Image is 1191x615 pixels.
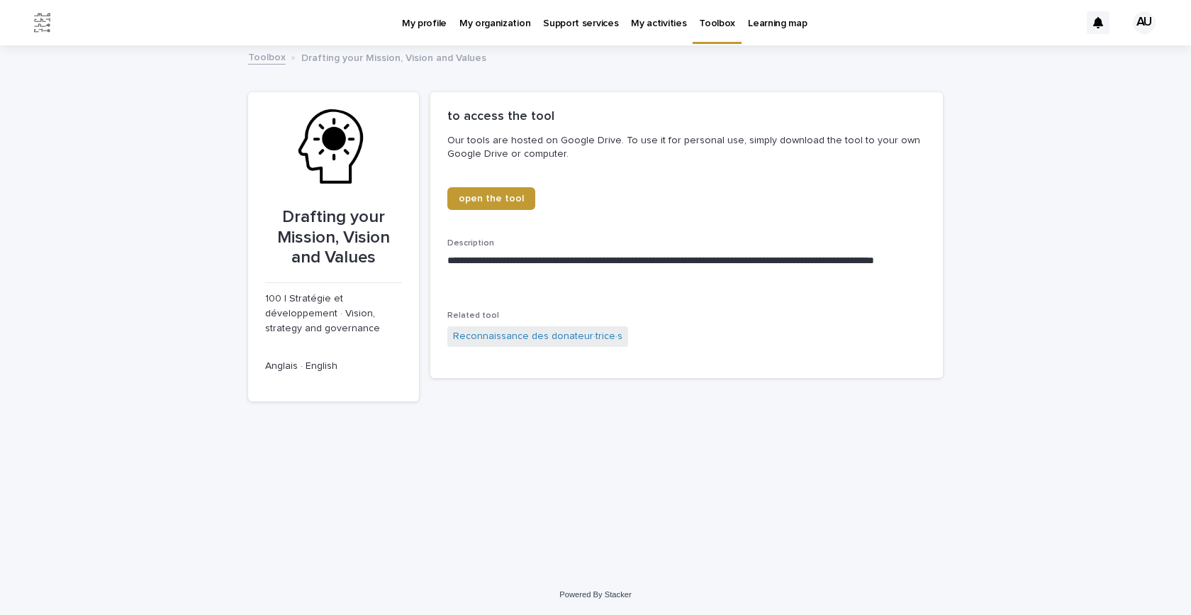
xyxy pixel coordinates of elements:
a: Powered By Stacker [559,590,631,599]
p: 100 | Stratégie et développement · Vision, strategy and governance [265,292,402,336]
p: Drafting your Mission, Vision and Values [265,207,402,268]
p: Anglais · English [265,359,402,374]
p: Our tools are hosted on Google Drive. To use it for personal use, simply download the tool to you... [447,134,920,160]
span: open the tool [459,194,524,204]
img: Jx8JiDZqSLW7pnA6nIo1 [28,9,57,37]
h2: to access the tool [447,109,554,125]
p: Drafting your Mission, Vision and Values [301,49,486,65]
span: Description [447,239,494,248]
a: open the tool [447,187,535,210]
a: Toolbox [248,48,286,65]
a: Reconnaissance des donateur·trice·s [453,329,622,344]
div: AU [1133,11,1156,34]
span: Related tool [447,311,499,320]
